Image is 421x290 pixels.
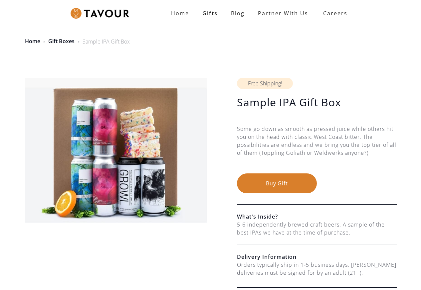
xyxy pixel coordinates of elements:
div: Sample IPA Gift Box [83,38,130,46]
div: Free Shipping! [237,78,293,89]
a: Home [164,7,196,20]
a: Blog [224,7,251,20]
a: Home [25,38,40,45]
h1: Sample IPA Gift Box [237,96,397,109]
strong: Careers [323,7,347,20]
div: 5-6 independently brewed craft beers. A sample of the best IPAs we have at the time of purchase. [237,221,397,237]
div: Some go down as smooth as pressed juice while others hit you on the head with classic West Coast ... [237,125,397,173]
h6: Delivery Information [237,253,397,261]
a: partner with us [251,7,315,20]
h6: What's Inside? [237,213,397,221]
a: Careers [315,4,352,23]
strong: Home [171,10,189,17]
button: Buy Gift [237,173,317,193]
a: Gift Boxes [48,38,75,45]
a: Gifts [196,7,224,20]
div: Orders typically ship in 1-5 business days. [PERSON_NAME] deliveries must be signed for by an adu... [237,261,397,277]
